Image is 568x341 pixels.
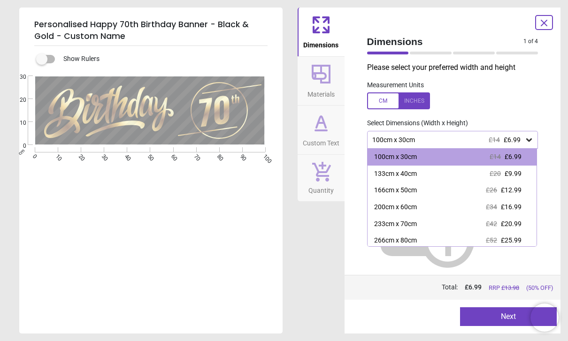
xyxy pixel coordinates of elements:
[8,73,26,81] span: 30
[501,220,522,227] span: £20.99
[367,62,546,73] p: Please select your preferred width and height
[374,152,417,162] div: 100cm x 30cm
[367,35,524,48] span: Dimensions
[504,136,521,144] span: £6.99
[486,220,497,227] span: £42
[366,283,553,292] div: Total:
[374,186,417,195] div: 166cm x 50cm
[298,57,345,106] button: Materials
[42,53,283,65] div: Show Rulers
[486,203,497,211] span: £34
[490,153,501,160] span: £14
[374,203,417,212] div: 200cm x 60cm
[468,283,482,291] span: 6.99
[308,182,334,196] span: Quantity
[8,142,26,150] span: 0
[505,170,522,177] span: £9.99
[374,236,417,245] div: 266cm x 80cm
[360,119,468,128] label: Select Dimensions (Width x Height)
[523,38,538,45] span: 1 of 4
[501,236,522,244] span: £25.99
[34,15,268,46] h5: Personalised Happy 70th Birthday Banner - Black & Gold - Custom Name
[460,307,557,326] button: Next
[486,236,497,244] span: £52
[501,284,519,291] span: £ 13.98
[526,284,553,292] span: (50% OFF)
[505,153,522,160] span: £6.99
[307,85,335,99] span: Materials
[501,203,522,211] span: £16.99
[374,169,417,179] div: 133cm x 40cm
[530,303,559,332] iframe: Brevo live chat
[298,8,345,56] button: Dimensions
[465,283,482,292] span: £
[374,220,417,229] div: 233cm x 70cm
[490,170,501,177] span: £20
[298,106,345,154] button: Custom Text
[303,36,338,50] span: Dimensions
[8,119,26,127] span: 10
[8,96,26,104] span: 20
[298,155,345,202] button: Quantity
[501,186,522,194] span: £12.99
[489,284,519,292] span: RRP
[17,148,26,156] span: cm
[367,81,424,90] label: Measurement Units
[303,134,339,148] span: Custom Text
[486,186,497,194] span: £26
[489,136,500,144] span: £14
[371,136,525,144] div: 100cm x 30cm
